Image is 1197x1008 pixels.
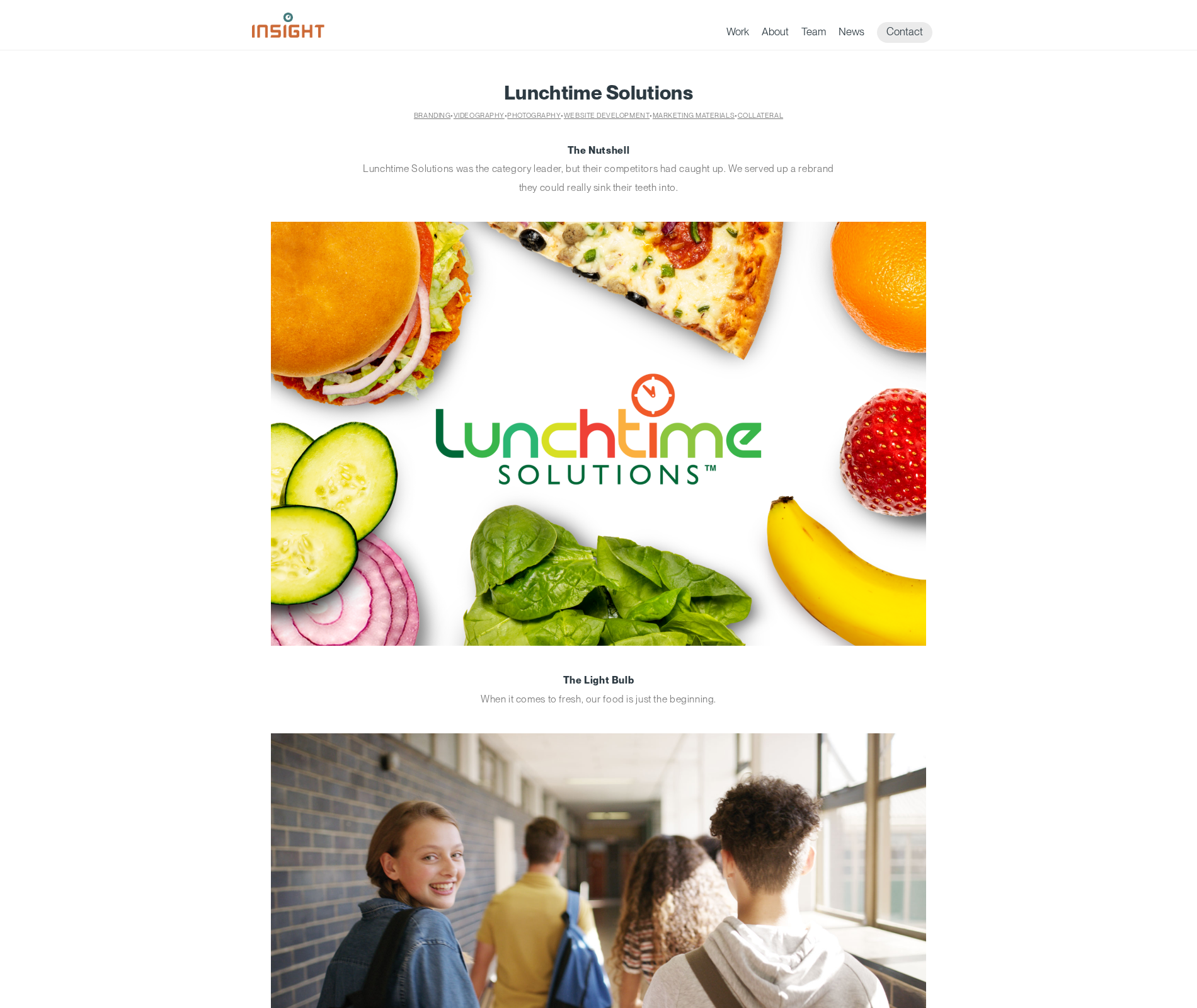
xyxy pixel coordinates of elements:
[738,112,783,120] a: COLLATERAL
[271,110,926,122] h2: • • • • •
[726,22,945,43] nav: primary navigation menu
[726,25,749,43] a: Work
[653,112,735,120] a: marketing materials
[563,674,634,686] strong: The Light Bulb
[252,13,324,38] img: Insight Marketing Design
[271,82,926,103] h1: Lunchtime Solutions
[362,141,835,197] p: Lunchtime Solutions was the category leader, but their competitors had caught up. We served up a ...
[271,222,926,646] img: Lunchtime Solutions branding | Insight Marketing Design Portfolio
[839,25,864,43] a: News
[362,671,835,708] p: When it comes to fresh, our food is just the beginning.
[507,112,561,120] a: Photography
[801,25,826,43] a: Team
[414,112,450,120] a: Branding
[564,112,650,120] a: Website Development
[762,25,789,43] a: About
[568,144,629,156] strong: The Nutshell
[877,22,932,43] a: Contact
[454,112,505,120] a: Videography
